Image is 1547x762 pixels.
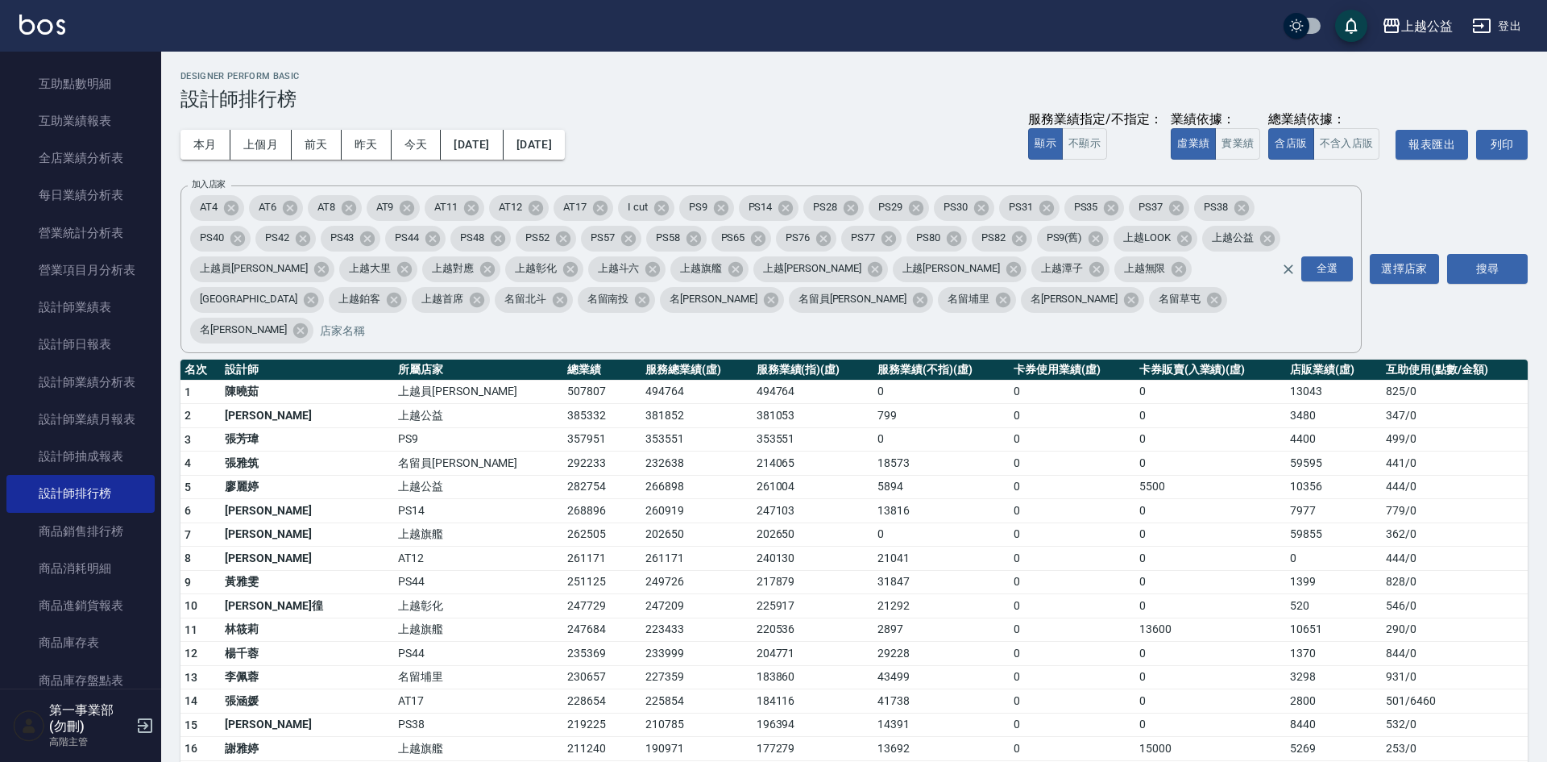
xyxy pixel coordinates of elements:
td: 林筱莉 [221,618,394,642]
td: [PERSON_NAME] [221,523,394,547]
span: AT4 [190,199,227,215]
span: 6 [185,504,191,517]
a: 全店業績分析表 [6,139,155,177]
span: 7 [185,528,191,541]
td: 441 / 0 [1382,452,1528,476]
button: 昨天 [342,130,392,160]
span: 5 [185,481,191,493]
img: Person [13,710,45,742]
td: 214065 [753,452,873,476]
button: 含店販 [1268,128,1313,160]
span: PS52 [516,230,559,246]
div: AT17 [554,195,613,221]
button: 搜尋 [1447,254,1528,284]
td: 0 [1135,404,1286,428]
td: 202650 [753,523,873,547]
td: 5894 [873,475,1010,499]
button: 選擇店家 [1370,254,1439,284]
td: 217879 [753,570,873,594]
div: PS80 [906,226,967,252]
td: 59595 [1286,452,1382,476]
th: 服務總業績(虛) [641,360,752,381]
span: [GEOGRAPHIC_DATA] [190,291,307,307]
td: 21292 [873,594,1010,618]
button: 今天 [392,130,442,160]
div: 上越[PERSON_NAME] [893,256,1026,282]
td: 494764 [641,380,752,404]
div: PS9(舊) [1037,226,1109,252]
span: 上越大里 [339,260,400,277]
div: PS52 [516,226,576,252]
div: PS28 [803,195,864,221]
button: 上個月 [230,130,292,160]
button: Clear [1277,258,1300,281]
span: 14 [185,694,198,707]
td: 10651 [1286,618,1382,642]
span: 上越斗六 [588,260,649,277]
span: 上越鉑客 [329,291,390,307]
td: 21041 [873,547,1010,571]
span: 9 [185,576,191,589]
span: PS40 [190,230,234,246]
span: 名留草屯 [1149,291,1210,307]
th: 店販業績(虛) [1286,360,1382,381]
button: 不顯示 [1062,128,1107,160]
span: PS58 [646,230,690,246]
td: AT12 [394,547,563,571]
div: PS44 [385,226,446,252]
span: I cut [618,199,657,215]
a: 每日業績分析表 [6,177,155,214]
td: 494764 [753,380,873,404]
a: 商品庫存盤點表 [6,662,155,699]
td: 247729 [563,594,642,618]
span: AT17 [554,199,596,215]
td: 0 [873,380,1010,404]
td: 444 / 0 [1382,475,1528,499]
td: 0 [1010,452,1135,476]
div: 上越LOOK [1114,226,1197,252]
td: 499 / 0 [1382,427,1528,452]
button: 不含入店販 [1313,128,1380,160]
td: 上越彰化 [394,594,563,618]
a: 設計師業績月報表 [6,401,155,438]
div: 業績依據： [1171,111,1260,128]
div: 上越斗六 [588,256,666,282]
button: 報表匯出 [1396,130,1468,160]
div: 上越鉑客 [329,287,407,313]
span: 上越LOOK [1114,230,1180,246]
th: 所屬店家 [394,360,563,381]
button: 列印 [1476,130,1528,160]
td: 507807 [563,380,642,404]
span: PS9(舊) [1037,230,1093,246]
td: 2897 [873,618,1010,642]
td: 0 [1135,523,1286,547]
td: 247209 [641,594,752,618]
td: 張雅筑 [221,452,394,476]
span: 4 [185,456,191,469]
td: [PERSON_NAME] [221,547,394,571]
div: PS29 [869,195,929,221]
span: 上越首席 [412,291,473,307]
button: save [1335,10,1367,42]
td: 0 [1135,594,1286,618]
a: 商品消耗明細 [6,550,155,587]
span: 上越公益 [1202,230,1263,246]
div: PS65 [711,226,772,252]
div: 名留南投 [578,287,656,313]
span: AT9 [367,199,404,215]
td: 261171 [641,547,752,571]
span: 10 [185,599,198,612]
span: 1 [185,385,191,398]
div: PS42 [255,226,316,252]
td: 362 / 0 [1382,523,1528,547]
span: 名[PERSON_NAME] [660,291,766,307]
td: 357951 [563,427,642,452]
span: PS76 [776,230,819,246]
div: PS77 [841,226,902,252]
img: Logo [19,15,65,35]
td: 799 [873,404,1010,428]
td: 0 [873,427,1010,452]
td: 282754 [563,475,642,499]
div: PS31 [999,195,1060,221]
td: 251125 [563,570,642,594]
